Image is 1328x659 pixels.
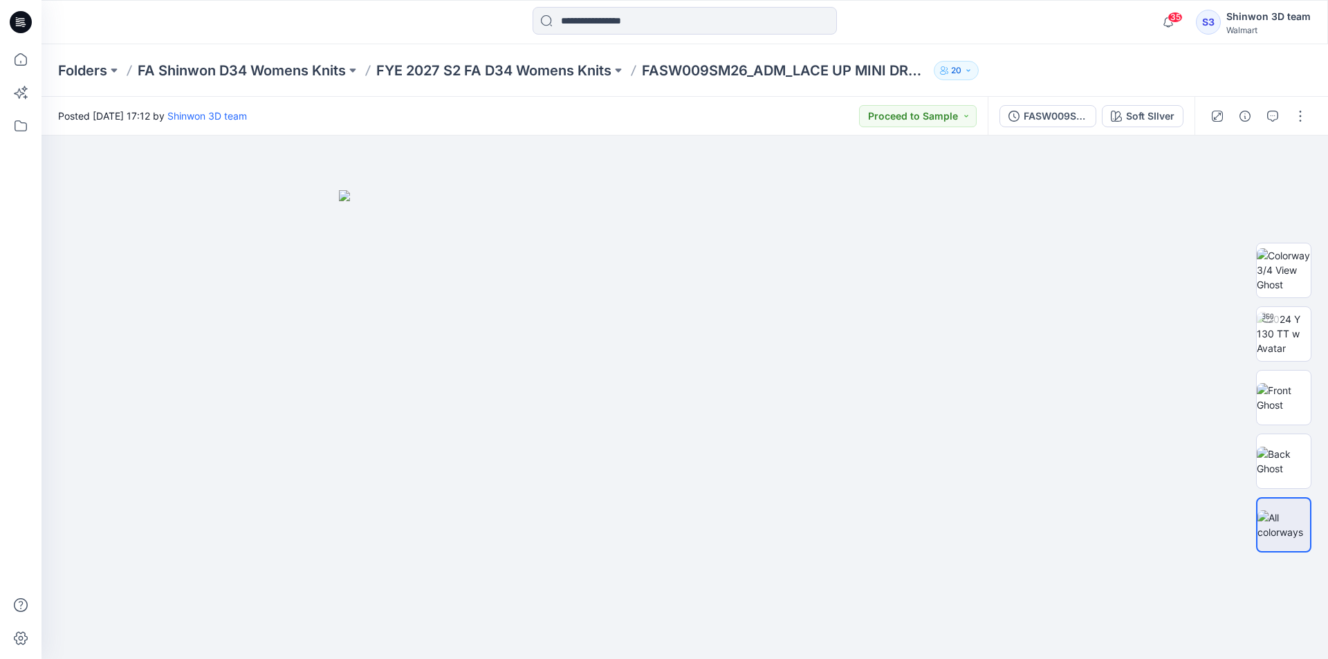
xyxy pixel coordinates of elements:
p: FASW009SM26_ADM_LACE UP MINI DRESS [642,61,928,80]
div: Walmart [1226,25,1311,35]
p: 20 [951,63,961,78]
button: 20 [934,61,979,80]
div: S3 [1196,10,1221,35]
img: All colorways [1257,510,1310,539]
img: Front Ghost [1257,383,1311,412]
span: 35 [1168,12,1183,23]
div: FASW009SM26_ADM_LACE UP MINI DRESS [1024,109,1087,124]
div: Shinwon 3D team [1226,8,1311,25]
a: Shinwon 3D team [167,110,247,122]
img: Back Ghost [1257,447,1311,476]
span: Posted [DATE] 17:12 by [58,109,247,123]
button: FASW009SM26_ADM_LACE UP MINI DRESS [999,105,1096,127]
div: Soft SIlver [1126,109,1174,124]
a: Folders [58,61,107,80]
button: Soft SIlver [1102,105,1183,127]
a: FYE 2027 S2 FA D34 Womens Knits [376,61,611,80]
img: Colorway 3/4 View Ghost [1257,248,1311,292]
a: FA Shinwon D34 Womens Knits [138,61,346,80]
button: Details [1234,105,1256,127]
img: 2024 Y 130 TT w Avatar [1257,312,1311,355]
